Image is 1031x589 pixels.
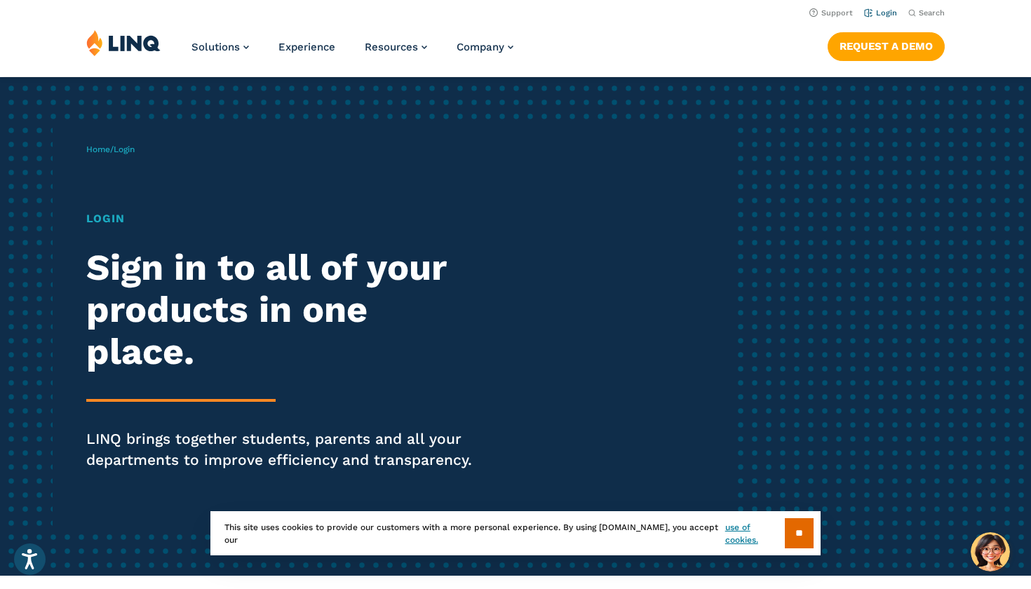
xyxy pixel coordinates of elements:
[365,41,418,53] span: Resources
[971,532,1010,571] button: Hello, have a question? Let’s chat.
[86,428,483,470] p: LINQ brings together students, parents and all your departments to improve efficiency and transpa...
[191,41,249,53] a: Solutions
[919,8,945,18] span: Search
[828,29,945,60] nav: Button Navigation
[457,41,513,53] a: Company
[114,144,135,154] span: Login
[278,41,335,53] a: Experience
[365,41,427,53] a: Resources
[86,144,110,154] a: Home
[86,247,483,372] h2: Sign in to all of your products in one place.
[191,29,513,76] nav: Primary Navigation
[725,521,785,546] a: use of cookies.
[86,29,161,56] img: LINQ | K‑12 Software
[809,8,853,18] a: Support
[191,41,240,53] span: Solutions
[457,41,504,53] span: Company
[828,32,945,60] a: Request a Demo
[908,8,945,18] button: Open Search Bar
[86,210,483,227] h1: Login
[86,144,135,154] span: /
[210,511,821,555] div: This site uses cookies to provide our customers with a more personal experience. By using [DOMAIN...
[864,8,897,18] a: Login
